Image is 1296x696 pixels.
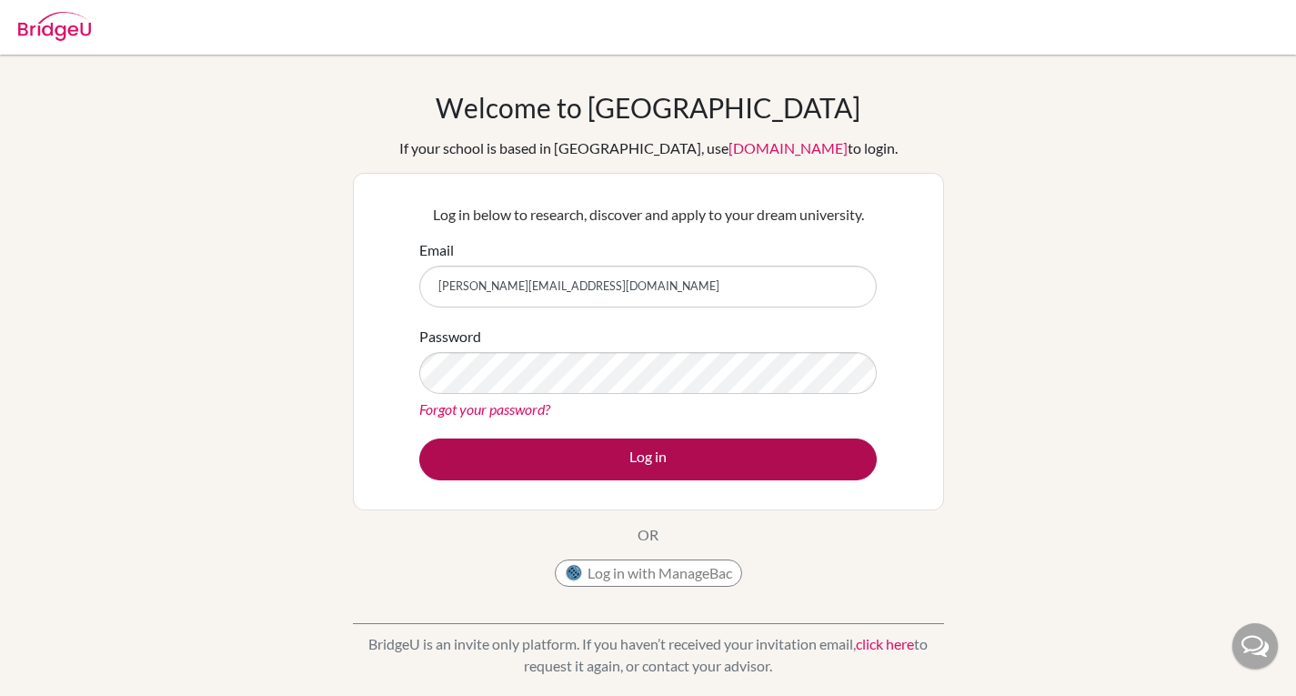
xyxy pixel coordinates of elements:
[555,560,742,587] button: Log in with ManageBac
[436,91,860,124] h1: Welcome to [GEOGRAPHIC_DATA]
[419,204,877,226] p: Log in below to research, discover and apply to your dream university.
[419,326,481,348] label: Password
[399,137,898,159] div: If your school is based in [GEOGRAPHIC_DATA], use to login.
[856,635,914,652] a: click here
[419,400,550,418] a: Forgot your password?
[419,239,454,261] label: Email
[728,139,848,156] a: [DOMAIN_NAME]
[18,12,91,41] img: Bridge-U
[41,13,78,29] span: Help
[638,524,658,546] p: OR
[419,439,877,480] button: Log in
[353,633,944,677] p: BridgeU is an invite only platform. If you haven’t received your invitation email, to request it ...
